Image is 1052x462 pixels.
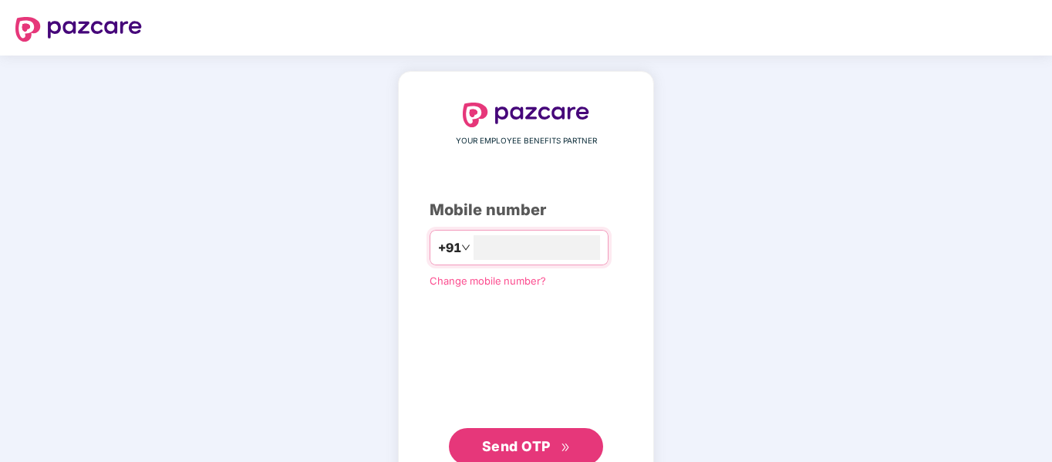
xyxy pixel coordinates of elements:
[482,438,551,454] span: Send OTP
[430,275,546,287] a: Change mobile number?
[438,238,461,258] span: +91
[463,103,589,127] img: logo
[456,135,597,147] span: YOUR EMPLOYEE BENEFITS PARTNER
[430,198,622,222] div: Mobile number
[461,243,470,252] span: down
[15,17,142,42] img: logo
[561,443,571,453] span: double-right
